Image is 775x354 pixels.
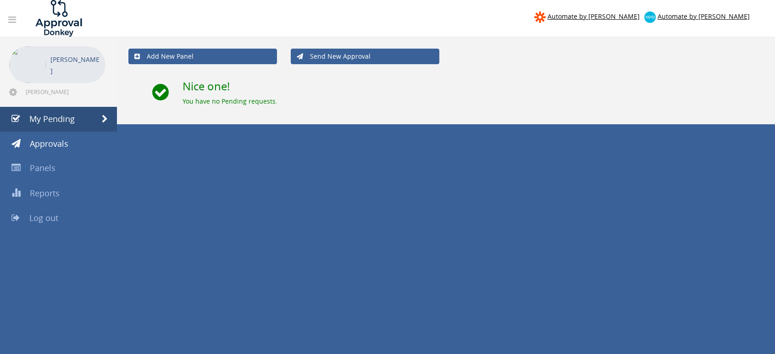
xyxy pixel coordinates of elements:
[291,49,439,64] a: Send New Approval
[644,11,656,23] img: xero-logo.png
[658,12,750,21] span: Automate by [PERSON_NAME]
[128,49,277,64] a: Add New Panel
[29,113,75,124] span: My Pending
[183,80,764,92] h2: Nice one!
[50,54,101,77] p: [PERSON_NAME]
[548,12,640,21] span: Automate by [PERSON_NAME]
[183,97,764,106] div: You have no Pending requests.
[534,11,546,23] img: zapier-logomark.png
[26,88,104,95] span: [PERSON_NAME][EMAIL_ADDRESS][DOMAIN_NAME]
